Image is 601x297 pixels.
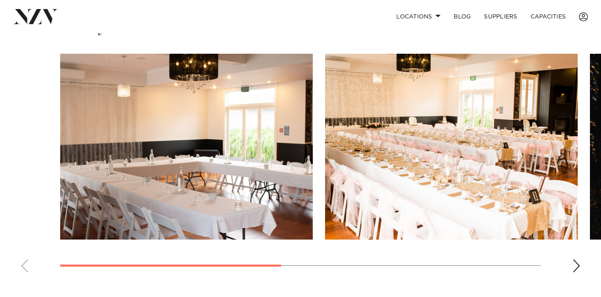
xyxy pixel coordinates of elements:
a: Locations [390,8,447,25]
swiper-slide: 1 / 4 [60,54,313,240]
a: SUPPLIERS [477,8,524,25]
swiper-slide: 2 / 4 [325,54,578,240]
img: nzv-logo.png [13,9,58,24]
a: BLOG [447,8,477,25]
a: Capacities [524,8,573,25]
